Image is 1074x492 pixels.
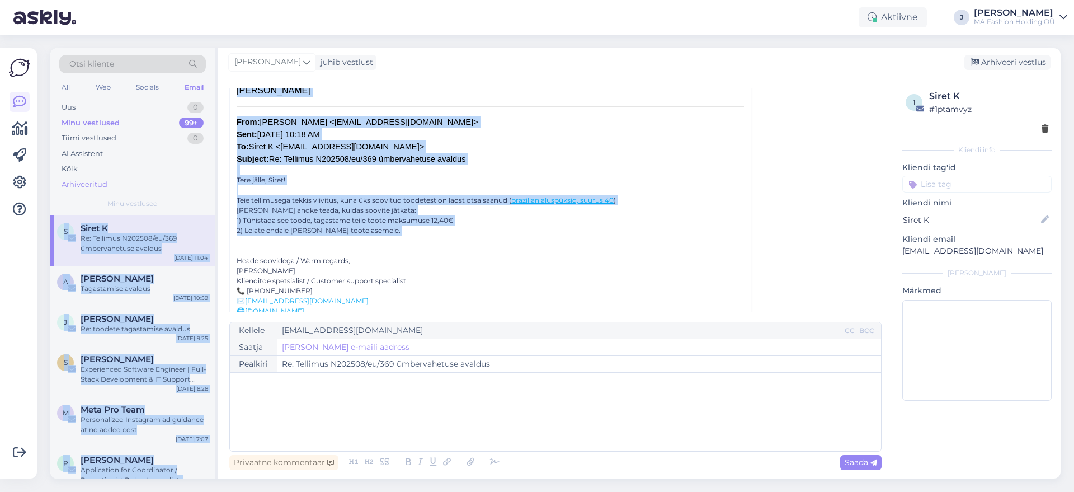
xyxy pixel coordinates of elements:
a: brazilian aluspüksid, suurus 40 [511,196,614,204]
font: [PERSON_NAME] <[EMAIL_ADDRESS][DOMAIN_NAME]> [DATE] 10:18 AM Siret K <[EMAIL_ADDRESS][DOMAIN_NAME... [237,118,478,163]
input: Lisa nimi [903,214,1039,226]
span: J [64,318,67,326]
div: Kõik [62,163,78,175]
div: Tagastamise avaldus [81,284,208,294]
div: Re: Tellimus N202508/eu/369 ümbervahetuse avaldus [81,233,208,254]
input: Write subject here... [277,356,881,372]
div: Saatja [230,339,277,355]
span: S [64,358,68,367]
span: Saada [845,457,877,467]
span: Jane Vitsur [81,314,154,324]
div: [DATE] 9:25 [176,334,208,343]
p: Tere jälle, Siret! [237,175,744,185]
input: Recepient... [277,322,842,339]
div: BCC [857,326,877,336]
input: Lisa tag [902,176,1052,193]
div: Privaatne kommentaar [229,455,338,470]
p: 📞 [PHONE_NUMBER] ✉️ 🌐 [237,286,744,316]
div: [PERSON_NAME] [974,8,1055,17]
p: Heade soovidega / Warm regards, [237,256,744,266]
b: To: [237,142,249,151]
div: 0 [187,133,204,144]
div: Minu vestlused [62,118,120,129]
div: Tiimi vestlused [62,133,116,144]
span: Shibu Krishnan [81,354,154,364]
div: juhib vestlust [316,57,373,68]
div: Personalized Instagram ad guidance at no added cost [81,415,208,435]
div: Experienced Software Engineer | Full-Stack Development & IT Support Expertise [81,364,208,385]
img: Askly Logo [9,57,30,78]
div: Aktiivne [859,7,927,27]
b: Subject: [237,154,269,163]
span: [PERSON_NAME] [234,56,301,68]
div: Application for Coordinator / Receptionist Role - Immediate [PERSON_NAME] [81,465,208,485]
div: Socials [134,80,161,95]
div: All [59,80,72,95]
p: Teie tellimusega tekkis viivitus, kuna üks soovitud toodetest on laost otsa saanud ( ) [PERSON_NA... [237,185,744,236]
p: Kliendi tag'id [902,162,1052,174]
div: Arhiveeritud [62,179,107,190]
p: Märkmed [902,285,1052,297]
span: Siret K [81,223,108,233]
p: [PERSON_NAME] Klienditoe spetsialist / Customer support specialist [237,266,744,286]
div: Email [182,80,206,95]
div: Pealkiri [230,356,277,372]
div: Re: toodete tagastamise avaldus [81,324,208,334]
div: MA Fashion Holding OÜ [974,17,1055,26]
div: Kliendi info [902,145,1052,155]
a: [PERSON_NAME]MA Fashion Holding OÜ [974,8,1067,26]
span: Pawan Kumar [81,455,154,465]
div: [DATE] 7:07 [176,435,208,443]
b: From: [237,118,260,126]
div: J [954,10,969,25]
span: 1 [913,98,915,106]
div: [DATE] 10:59 [173,294,208,302]
div: # 1ptamvyz [929,103,1048,115]
div: Siret K [929,90,1048,103]
span: S [64,227,68,236]
span: Otsi kliente [69,58,114,70]
div: Web [93,80,113,95]
a: [PERSON_NAME] e-maili aadress [282,341,409,353]
div: [PERSON_NAME] [237,84,744,97]
div: Kellele [230,322,277,339]
div: CC [842,326,857,336]
p: [EMAIL_ADDRESS][DOMAIN_NAME] [902,245,1052,257]
div: AI Assistent [62,148,103,160]
div: Uus [62,102,76,113]
span: Angeelika Taavet [81,274,154,284]
p: Kliendi nimi [902,197,1052,209]
span: Meta Pro Team [81,405,145,415]
p: Kliendi email [902,233,1052,245]
div: Arhiveeri vestlus [964,55,1051,70]
div: [DATE] 8:28 [176,385,208,393]
div: [PERSON_NAME] [902,268,1052,278]
span: A [63,278,68,286]
div: 0 [187,102,204,113]
div: [DATE] 11:04 [174,254,208,262]
b: Sent: [237,130,257,139]
div: 99+ [179,118,204,129]
span: Minu vestlused [107,199,158,209]
span: M [63,409,69,417]
a: [EMAIL_ADDRESS][DOMAIN_NAME] [245,297,369,305]
span: P [63,459,68,467]
a: [DOMAIN_NAME] [245,307,304,315]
